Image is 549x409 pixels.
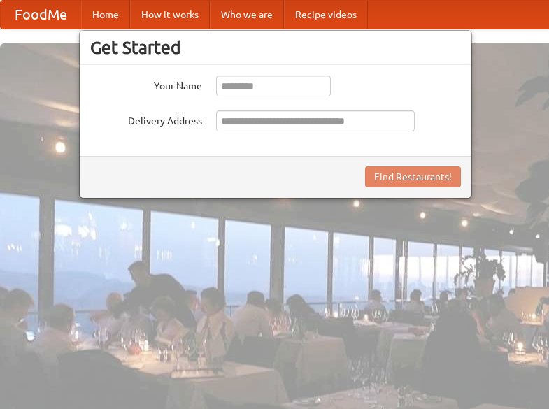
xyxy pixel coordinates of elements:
[210,1,284,29] a: Who we are
[130,1,210,29] a: How it works
[90,76,202,93] label: Your Name
[1,1,81,29] a: FoodMe
[284,1,368,29] a: Recipe videos
[81,1,130,29] a: Home
[90,110,202,128] label: Delivery Address
[90,37,461,58] h3: Get Started
[365,166,461,187] button: Find Restaurants!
